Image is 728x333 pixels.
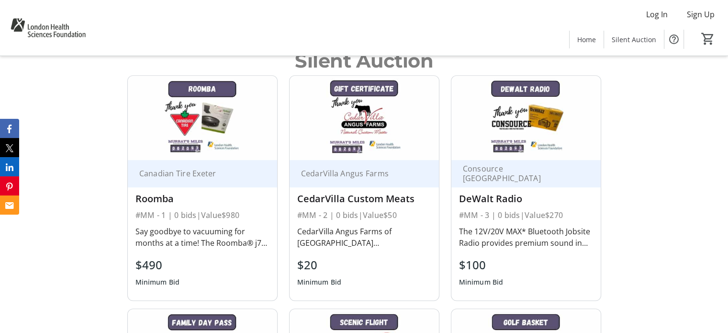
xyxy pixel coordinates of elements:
[604,31,664,48] a: Silent Auction
[135,226,269,249] div: Say goodbye to vacuuming for months at a time! The Roomba® j7+ is a smart, self-emptying robot va...
[679,7,722,22] button: Sign Up
[451,76,601,160] img: DeWalt Radio
[135,256,180,274] div: $490
[638,7,675,22] button: Log In
[646,9,668,20] span: Log In
[459,208,593,222] div: #MM - 3 | 0 bids | Value $270
[297,274,342,291] div: Minimum Bid
[459,274,504,291] div: Minimum Bid
[135,169,258,178] div: Canadian Tire Exeter
[135,193,269,205] div: Roomba
[135,208,269,222] div: #MM - 1 | 0 bids | Value $980
[612,34,656,45] span: Silent Auction
[577,34,596,45] span: Home
[570,31,604,48] a: Home
[664,30,683,49] button: Help
[459,256,504,274] div: $100
[295,46,433,75] div: Silent Auction
[297,256,342,274] div: $20
[128,76,277,160] img: Roomba
[699,30,717,47] button: Cart
[459,164,582,183] div: Consource [GEOGRAPHIC_DATA]
[297,208,431,222] div: #MM - 2 | 0 bids | Value $50
[459,226,593,249] div: The 12V/20V MAX* Bluetooth Jobsite Radio provides premium sound in the toughest work environments...
[459,193,593,205] div: DeWalt Radio
[135,274,180,291] div: Minimum Bid
[297,226,431,249] div: CedarVilla Angus Farms of [GEOGRAPHIC_DATA] [GEOGRAPHIC_DATA] offers only the freshest local meat...
[687,9,715,20] span: Sign Up
[297,169,420,178] div: CedarVilla Angus Farms
[6,4,90,52] img: London Health Sciences Foundation's Logo
[297,193,431,205] div: CedarVilla Custom Meats
[290,76,439,160] img: CedarVilla Custom Meats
